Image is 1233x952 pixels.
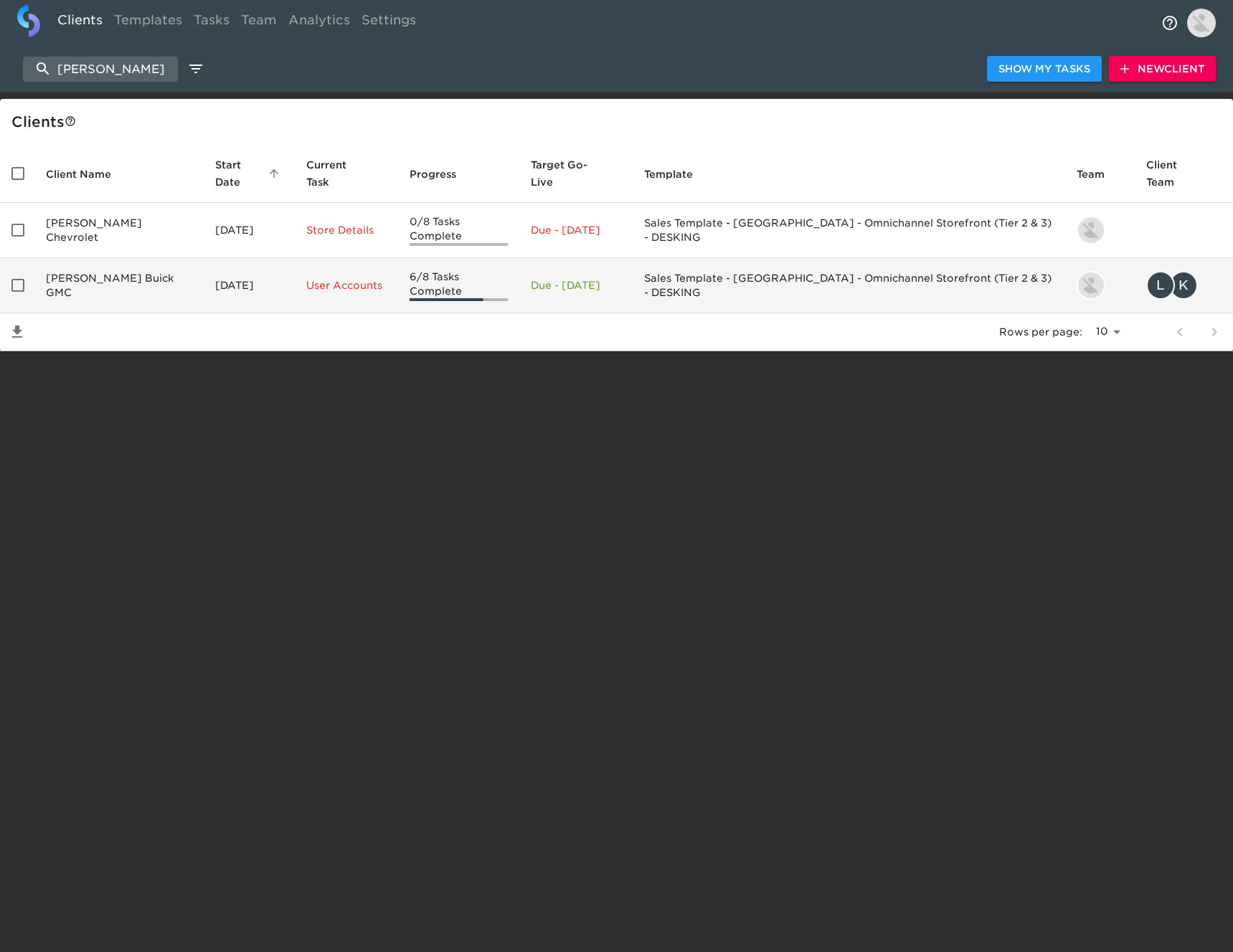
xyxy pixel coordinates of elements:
span: Client Name [46,166,130,183]
td: 0/8 Tasks Complete [398,203,520,258]
button: NewClient [1109,56,1216,82]
span: Team [1077,166,1123,183]
p: Rows per page: [999,325,1082,339]
p: Due - [DATE] [531,278,621,292]
a: Clients [52,5,108,40]
div: kevin.lo@roadster.com [1077,271,1123,300]
span: Current Task [306,156,387,191]
span: Start Date [215,156,283,191]
img: kevin.lo@roadster.com [1078,217,1104,243]
td: [DATE] [204,203,295,258]
a: Team [235,5,283,40]
div: K [1169,271,1198,300]
img: logo [17,5,40,37]
td: [PERSON_NAME] Chevrolet [34,203,204,258]
span: New Client [1120,60,1204,78]
span: Progress [410,166,475,183]
p: User Accounts [306,278,387,292]
button: Show My Tasks [987,56,1102,82]
div: kevin.lo@roadster.com [1077,216,1123,244]
p: Store Details [306,223,387,237]
p: Due - [DATE] [531,223,621,237]
button: notifications [1153,6,1187,40]
a: Templates [108,5,188,40]
a: Tasks [188,5,235,40]
span: Template [644,166,712,183]
div: lance@gogwatney.com, kevin.lo@cdk.com [1146,271,1222,300]
td: Sales Template - [GEOGRAPHIC_DATA] - Omnichannel Storefront (Tier 2 & 3) - DESKING [633,258,1065,313]
img: Profile [1187,9,1216,37]
td: Sales Template - [GEOGRAPHIC_DATA] - Omnichannel Storefront (Tier 2 & 3) - DESKING [633,203,1065,258]
input: search [23,57,178,82]
td: 6/8 Tasks Complete [398,258,520,313]
select: rows per page [1088,321,1125,343]
svg: This is a list of all of your clients and clients shared with you [65,115,76,127]
span: Calculated based on the start date and the duration of all Tasks contained in this Hub. [531,156,603,191]
span: This is the next Task in this Hub that should be completed [306,156,368,191]
td: [DATE] [204,258,295,313]
span: Client Team [1146,156,1222,191]
a: Settings [356,5,422,40]
div: Client s [11,110,1227,133]
span: Show My Tasks [998,60,1090,78]
span: Target Go-Live [531,156,621,191]
div: L [1146,271,1175,300]
td: [PERSON_NAME] Buick GMC [34,258,204,313]
img: kevin.lo@roadster.com [1078,272,1104,298]
button: edit [184,57,208,81]
a: Analytics [283,5,356,40]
